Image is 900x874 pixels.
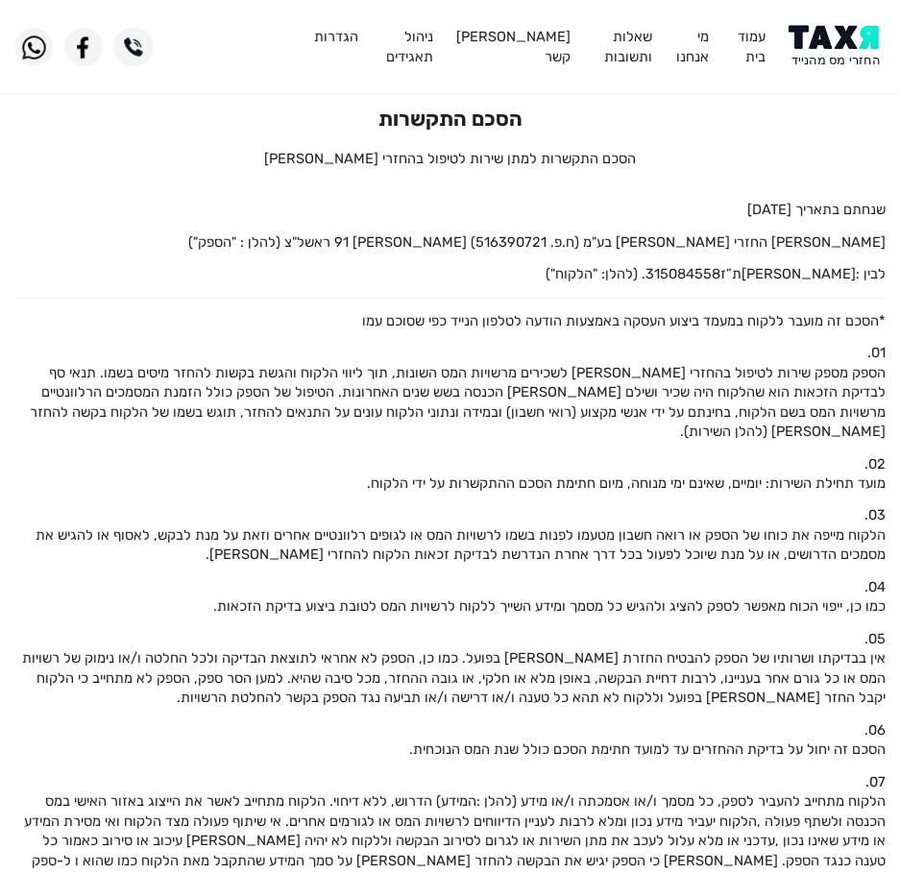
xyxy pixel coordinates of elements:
p: הסכם התקשרות למתן שירות לטיפול בהחזרי [PERSON_NAME] [14,149,886,168]
p: לבין : ת”ז . (להלן: "הלקוח") [14,264,886,283]
div: .03 [14,505,886,524]
p: [PERSON_NAME] החזרי [PERSON_NAME] בע"מ (ח.פ. 516390721) [PERSON_NAME] 91 ראשל"צ (להלן : "הספק") [14,232,886,252]
div: .07 [14,772,886,791]
img: Phone [114,28,153,66]
p: הסכם זה יחול על בדיקת ההחזרים עד למועד חתימת הסכם כולל שנת המס הנוכחית. [14,740,886,759]
div: .04 [14,577,886,596]
img: Facebook [64,28,103,66]
p: שנחתם בתאריך [DATE] [14,200,886,219]
p: מועד תחילת השירות: יומיים, שאינם ימי מנוחה, מיום חתימת הסכם ההתקשרות על ידי הלקוח. [14,473,886,493]
span: 315084558 [645,265,720,282]
div: .02 [14,454,886,473]
p: אין בבדיקתו ושרותיו של הספק להבטיח החזרת [PERSON_NAME] בפועל. כמו כן, הספק לא אחראי לתוצאת הבדיקה... [14,648,886,707]
a: ניהול תאגידים [386,28,433,64]
div: .05 [14,629,886,648]
a: מי אנחנו [676,28,709,64]
img: Logo [789,25,886,68]
p: הלקוח מייפה את כוחו של הספק או רואה חשבון מטעמו לפנות בשמו לרשויות המס או לגופים רלוונטיים אחרים ... [14,525,886,565]
img: WhatsApp [14,28,53,66]
p: כמו כן, ייפוי הכוח מאפשר לספק להציג ולהגיש כל מסמך ומידע השייך ללקוח לרשויות המס לטובת ביצוע בדיק... [14,596,886,616]
a: שאלות ותשובות [604,28,652,64]
a: [PERSON_NAME] קשר [456,28,571,64]
p: הספק מספק שירות לטיפול בהחזרי [PERSON_NAME] לשכירים מרשויות המס השונות, תוך ליווי הלקוח והגשת בקש... [14,363,886,442]
p: *הסכם זה מועבר ללקוח במעמד ביצוע העסקה באמצעות הודעה לטלפון הנייד כפי שסוכם עמו [14,311,886,330]
div: .06 [14,720,886,740]
div: .01 [14,343,886,362]
a: הגדרות [314,28,358,45]
span: [PERSON_NAME] [742,265,856,282]
a: עמוד בית [738,28,766,64]
h1: הסכם התקשרות [14,107,886,131]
